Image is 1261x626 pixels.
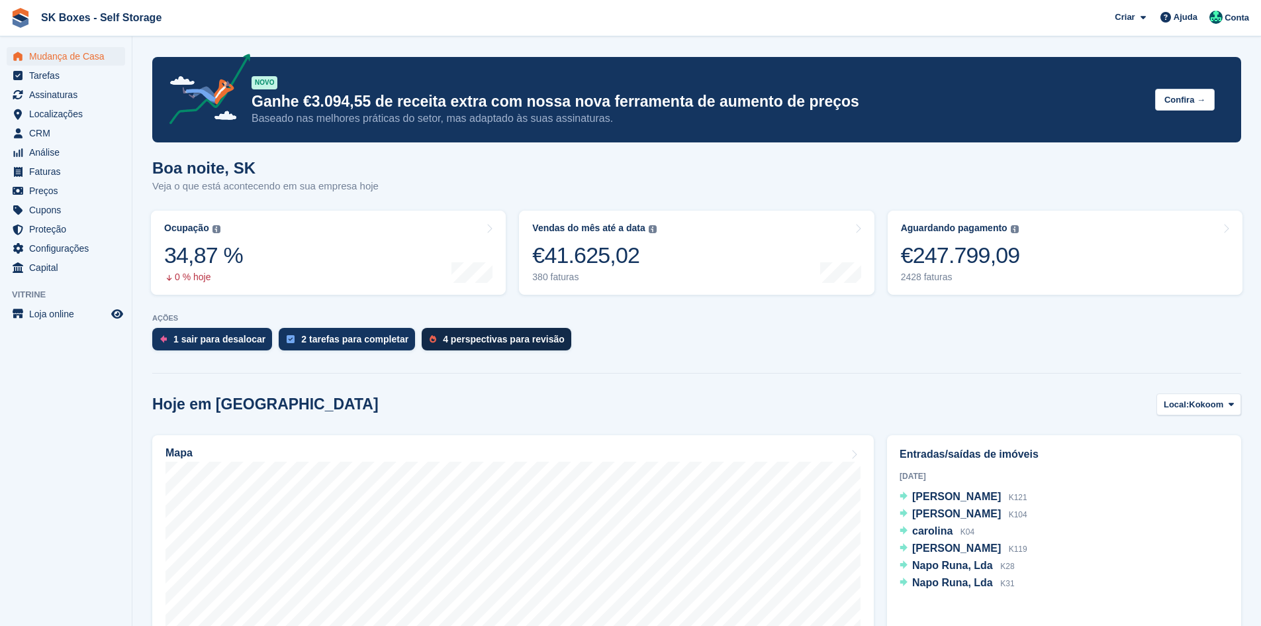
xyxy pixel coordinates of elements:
div: NOVO [252,76,277,89]
a: menu [7,162,125,181]
a: menu [7,305,125,323]
div: 34,87 % [164,242,243,269]
span: Napo Runa, Lda [912,577,993,588]
span: Vitrine [12,288,132,301]
a: carolina K04 [900,523,974,541]
span: K31 [1000,579,1014,588]
span: Proteção [29,220,109,238]
span: [PERSON_NAME] [912,508,1001,519]
span: K04 [960,527,974,537]
img: move_outs_to_deallocate_icon-f764333ba52eb49d3ac5e1228854f67142a1ed5810a6f6cc68b1a99e826820c5.svg [160,335,167,343]
span: Criar [1115,11,1135,24]
span: K121 [1009,493,1027,502]
div: 1 sair para desalocar [173,334,265,344]
a: menu [7,47,125,66]
a: [PERSON_NAME] K104 [900,506,1027,523]
h2: Entradas/saídas de imóveis [900,446,1229,462]
a: Vendas do mês até a data €41.625,02 380 faturas [519,211,874,295]
div: Vendas do mês até a data [532,223,645,234]
a: menu [7,85,125,104]
span: Configurações [29,239,109,258]
span: carolina [912,525,953,537]
span: Cupons [29,201,109,219]
span: Kokoom [1189,398,1223,411]
p: Baseado nas melhores práticas do setor, mas adaptado às suas assinaturas. [252,111,1144,126]
p: Veja o que está acontecendo em sua empresa hoje [152,179,379,194]
img: price-adjustments-announcement-icon-8257ccfd72463d97f412b2fc003d46551f7dbcb40ab6d574587a9cd5c0d94... [158,54,251,129]
div: 4 perspectivas para revisão [443,334,565,344]
span: Loja online [29,305,109,323]
h2: Hoje em [GEOGRAPHIC_DATA] [152,395,379,413]
a: Aguardando pagamento €247.799,09 2428 faturas [888,211,1242,295]
a: 1 sair para desalocar [152,328,279,357]
a: Napo Runa, Lda K28 [900,558,1015,575]
a: Loja de pré-visualização [109,306,125,322]
span: Tarefas [29,66,109,85]
img: icon-info-grey-7440780725fd019a000dd9b08b2336e03edf1995a4989e88bcd33f0948082b44.svg [212,225,220,233]
a: menu [7,182,125,200]
a: SK Boxes - Self Storage [36,7,167,28]
h2: Mapa [165,447,193,459]
button: Confira → [1155,89,1215,111]
span: K28 [1000,562,1014,571]
a: 4 perspectivas para revisão [422,328,578,357]
a: menu [7,124,125,142]
img: icon-info-grey-7440780725fd019a000dd9b08b2336e03edf1995a4989e88bcd33f0948082b44.svg [1011,225,1019,233]
button: Local: Kokoom [1156,393,1241,415]
div: Ocupação [164,223,209,234]
a: [PERSON_NAME] K121 [900,489,1027,506]
img: SK Boxes - Comercial [1209,11,1223,24]
span: Local: [1164,398,1189,411]
span: Assinaturas [29,85,109,104]
img: icon-info-grey-7440780725fd019a000dd9b08b2336e03edf1995a4989e88bcd33f0948082b44.svg [649,225,657,233]
a: menu [7,105,125,123]
a: 2 tarefas para completar [279,328,422,357]
span: Preços [29,182,109,200]
h1: Boa noite, SK [152,159,379,177]
p: AÇÕES [152,314,1241,323]
span: Napo Runa, Lda [912,560,993,571]
span: Ajuda [1174,11,1197,24]
span: Análise [29,143,109,162]
span: Faturas [29,162,109,181]
div: 2428 faturas [901,272,1020,283]
a: menu [7,220,125,238]
div: 0 % hoje [164,272,243,283]
a: menu [7,258,125,277]
span: Mudança de Casa [29,47,109,66]
a: Ocupação 34,87 % 0 % hoje [151,211,506,295]
a: menu [7,66,125,85]
span: [PERSON_NAME] [912,543,1001,554]
img: prospect-51fa495bee0391a8d652442698ab0144808aea92771e9ea1ae160a38d050c398.svg [430,335,436,343]
span: Localizações [29,105,109,123]
span: CRM [29,124,109,142]
div: Aguardando pagamento [901,223,1007,234]
a: menu [7,143,125,162]
div: €247.799,09 [901,242,1020,269]
img: stora-icon-8386f47178a22dfd0bd8f6a31ec36ba5ce8667c1dd55bd0f319d3a0aa187defe.svg [11,8,30,28]
div: 2 tarefas para completar [301,334,408,344]
a: Napo Runa, Lda K31 [900,575,1015,592]
span: [PERSON_NAME] [912,491,1001,502]
span: Capital [29,258,109,277]
div: 380 faturas [532,272,656,283]
a: [PERSON_NAME] K119 [900,541,1027,558]
a: menu [7,239,125,258]
span: K119 [1009,545,1027,554]
div: [DATE] [900,470,1229,482]
div: €41.625,02 [532,242,656,269]
span: K104 [1009,510,1027,519]
a: menu [7,201,125,219]
img: task-75834270c22a3079a89374b754ae025e5fb1db73e45f91037f5363f120a921f8.svg [287,335,295,343]
p: Ganhe €3.094,55 de receita extra com nossa nova ferramenta de aumento de preços [252,92,1144,111]
span: Conta [1225,11,1249,25]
